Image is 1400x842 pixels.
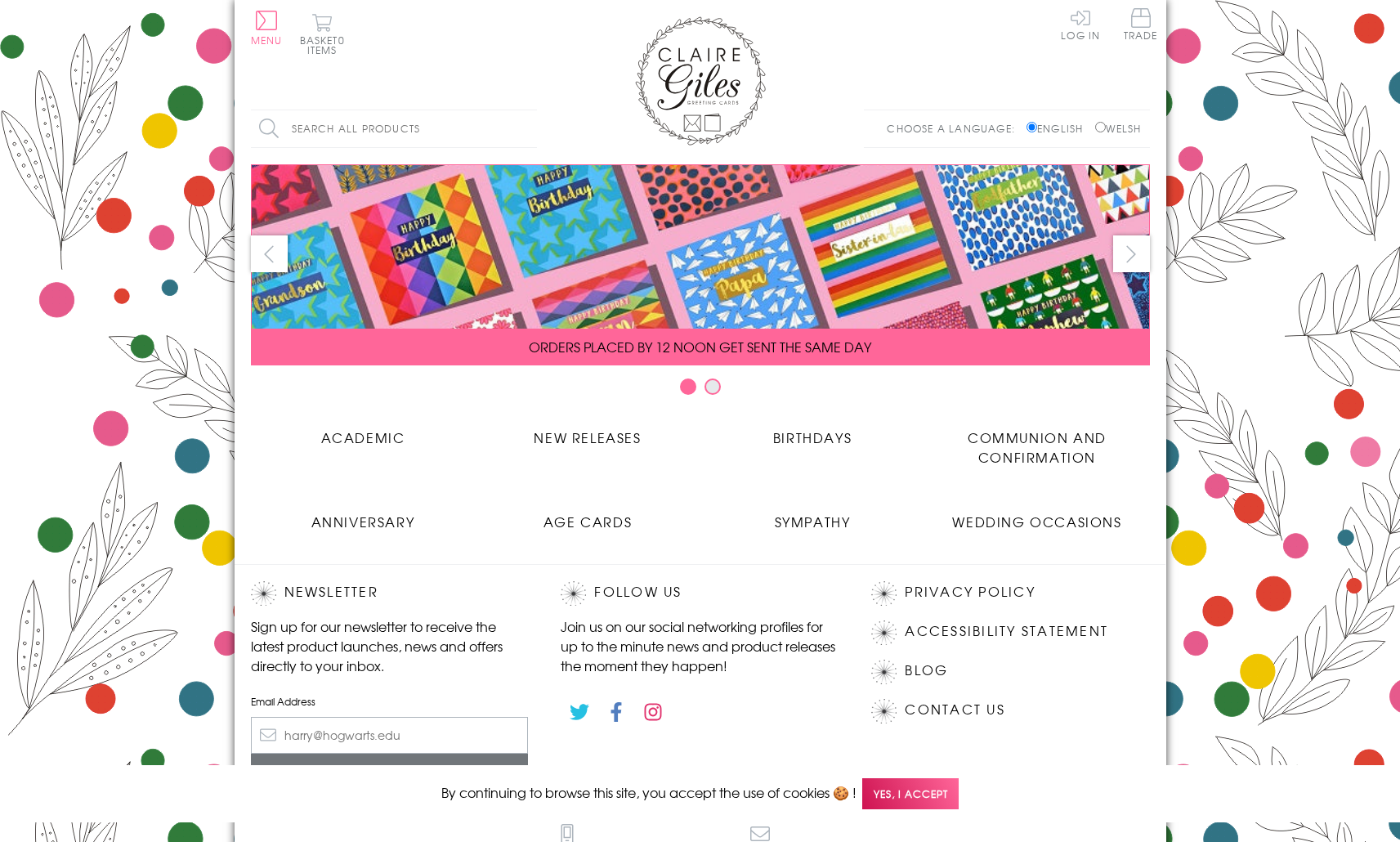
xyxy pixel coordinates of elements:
a: Birthdays [700,415,925,447]
span: Wedding Occasions [952,512,1121,531]
span: 0 items [307,33,345,57]
button: Carousel Page 1 (Current Slide) [680,378,696,395]
img: Claire Giles Greetings Cards [635,16,766,146]
a: Academic [251,415,476,447]
a: Communion and Confirmation [925,415,1150,467]
button: Menu [251,11,283,45]
a: Sympathy [700,499,925,531]
span: Birthdays [773,428,852,447]
span: Communion and Confirmation [968,428,1107,467]
span: Menu [251,33,283,47]
a: Wedding Occasions [925,499,1150,531]
span: Academic [321,428,405,447]
a: Log In [1061,8,1100,40]
input: Subscribe [251,754,529,790]
a: Trade [1124,8,1158,43]
button: Basket0 items [300,13,345,55]
span: Sympathy [775,512,851,531]
span: Yes, I accept [862,778,959,810]
a: Blog [905,660,948,682]
div: Carousel Pagination [251,378,1150,403]
label: Email Address [251,694,529,709]
p: Choose a language: [887,121,1023,136]
a: Accessibility Statement [905,620,1108,643]
button: prev [251,235,288,272]
a: New Releases [476,415,700,447]
h2: Follow Us [561,581,839,606]
a: Age Cards [476,499,700,531]
input: Welsh [1095,122,1106,132]
h2: Newsletter [251,581,529,606]
p: Sign up for our newsletter to receive the latest product launches, news and offers directly to yo... [251,616,529,675]
a: Contact Us [905,699,1004,721]
label: Welsh [1095,121,1142,136]
span: Anniversary [311,512,415,531]
input: Search [521,110,537,147]
input: Search all products [251,110,537,147]
span: ORDERS PLACED BY 12 NOON GET SENT THE SAME DAY [529,337,871,356]
button: next [1113,235,1150,272]
span: New Releases [534,428,641,447]
span: Age Cards [543,512,632,531]
span: Trade [1124,8,1158,40]
input: harry@hogwarts.edu [251,717,529,754]
input: English [1027,122,1037,132]
button: Carousel Page 2 [704,378,721,395]
p: Join us on our social networking profiles for up to the minute news and product releases the mome... [561,616,839,675]
label: English [1027,121,1091,136]
a: Privacy Policy [905,581,1035,603]
a: Anniversary [251,499,476,531]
